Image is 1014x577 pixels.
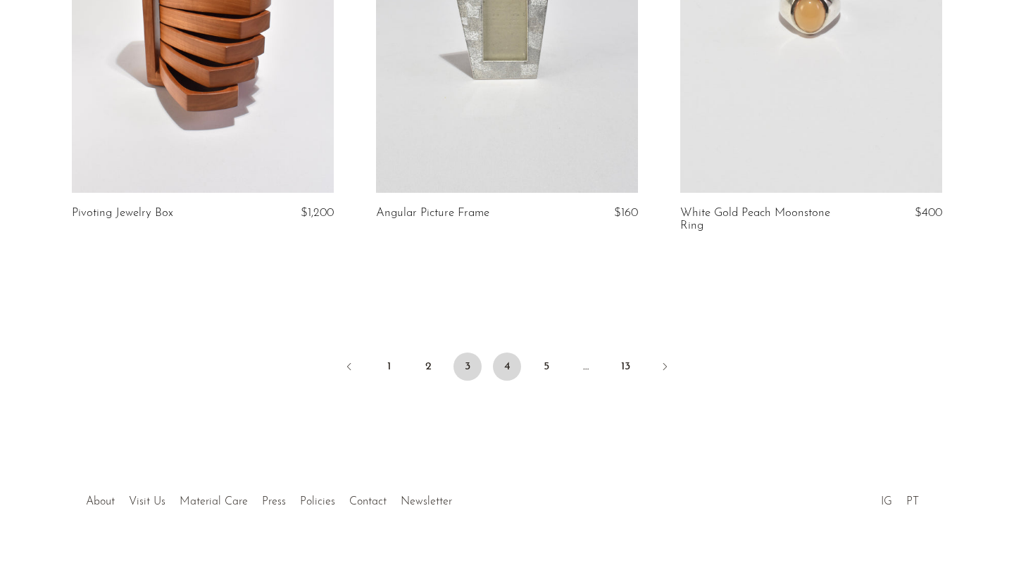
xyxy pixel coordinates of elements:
[262,496,286,507] a: Press
[376,207,489,220] a: Angular Picture Frame
[300,496,335,507] a: Policies
[180,496,248,507] a: Material Care
[881,496,892,507] a: IG
[414,353,442,381] a: 2
[79,485,459,512] ul: Quick links
[129,496,165,507] a: Visit Us
[915,207,942,219] span: $400
[614,207,638,219] span: $160
[86,496,115,507] a: About
[611,353,639,381] a: 13
[335,353,363,383] a: Previous
[375,353,403,381] a: 1
[532,353,561,381] a: 5
[349,496,387,507] a: Contact
[906,496,919,507] a: PT
[493,353,521,381] a: 4
[301,207,334,219] span: $1,200
[453,353,482,381] span: 3
[572,353,600,381] span: …
[72,207,173,220] a: Pivoting Jewelry Box
[874,485,926,512] ul: Social Medias
[680,207,855,233] a: White Gold Peach Moonstone Ring
[651,353,679,383] a: Next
